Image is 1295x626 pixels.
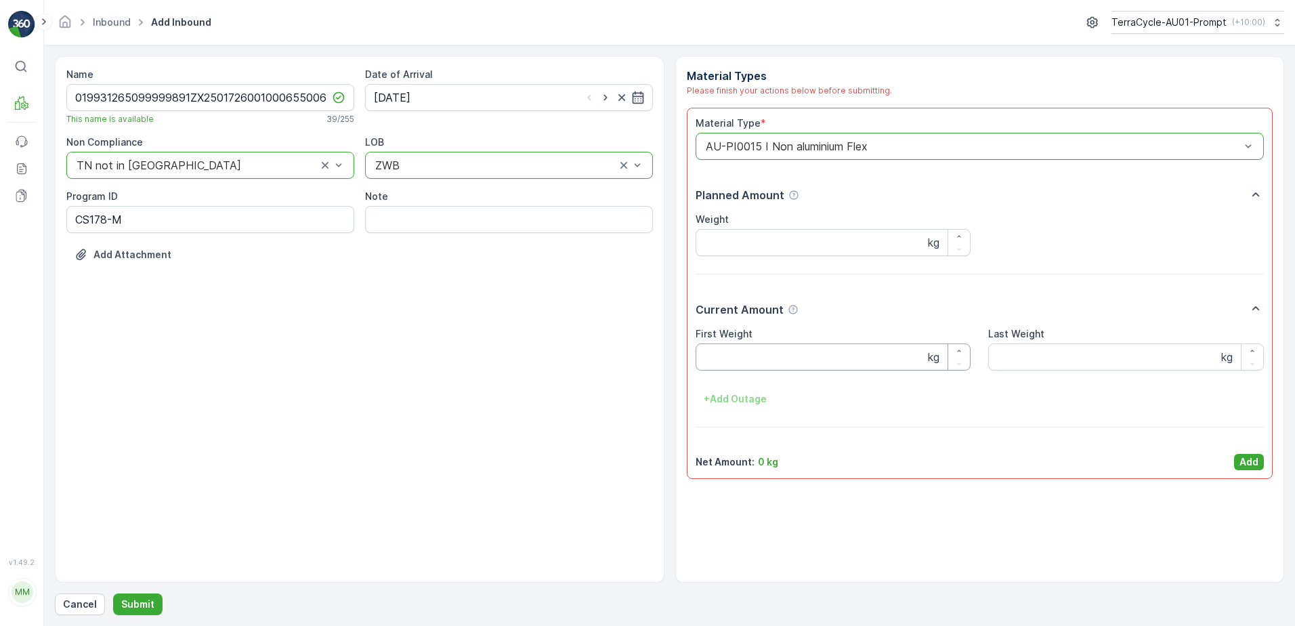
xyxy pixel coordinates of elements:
label: Last Weight [988,328,1044,339]
button: TerraCycle-AU01-Prompt(+10:00) [1111,11,1284,34]
label: Weight [696,213,729,225]
p: ( +10:00 ) [1232,17,1265,28]
p: Current Amount [696,301,784,318]
label: Program ID [66,190,118,202]
img: logo [8,11,35,38]
div: Please finish your actions below before submitting. [687,84,1273,97]
span: [DATE] [72,245,104,256]
p: Material Types [687,68,1273,84]
button: Add [1234,454,1264,470]
span: Arrive Date : [12,245,72,256]
p: kg [928,234,939,251]
label: Date of Arrival [365,68,433,80]
p: 39 / 255 [326,114,354,125]
input: dd/mm/yyyy [365,84,653,111]
button: Cancel [55,593,105,615]
span: 1677029936057766ZZZZZZZZZZZZ [45,222,213,234]
p: kg [1221,349,1233,365]
p: Planned Amount [696,187,784,203]
span: This name is available [66,114,154,125]
label: First Weight [696,328,752,339]
span: 1.14 kg [77,267,107,278]
button: Upload File [66,244,179,266]
p: Cancel [63,598,97,611]
p: + Add Outage [704,392,767,406]
p: Add Attachment [93,248,171,262]
label: Note [365,190,388,202]
span: 0 kg [76,334,96,346]
span: 1.14 kg [75,312,106,323]
span: First Weight : [12,267,77,278]
span: AU-PI0008 I Blister Packs [83,289,204,301]
label: Non Compliance [66,136,143,148]
div: Help Tooltip Icon [788,304,799,315]
label: LOB [365,136,384,148]
p: 0 kg [758,455,778,469]
div: MM [12,581,33,603]
div: Help Tooltip Icon [788,190,799,201]
a: Inbound [93,16,131,28]
p: kg [928,349,939,365]
p: Net Amount : [696,455,755,469]
span: Net Amount : [12,312,75,323]
label: Name [66,68,93,80]
span: Name : [12,222,45,234]
button: MM [8,569,35,615]
a: Homepage [58,20,72,31]
p: TerraCycle-AU01-Prompt [1111,16,1227,29]
label: Material Type [696,117,761,129]
button: Submit [113,593,163,615]
p: Add [1239,455,1258,469]
p: 1677029936057766ZZZZZZZZZZZZ [546,12,747,28]
span: v 1.49.2 [8,558,35,566]
button: +Add Outage [696,388,775,410]
span: Last Weight : [12,334,76,346]
span: Material Type : [12,289,83,301]
span: Add Inbound [148,16,214,29]
p: Submit [121,598,154,611]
